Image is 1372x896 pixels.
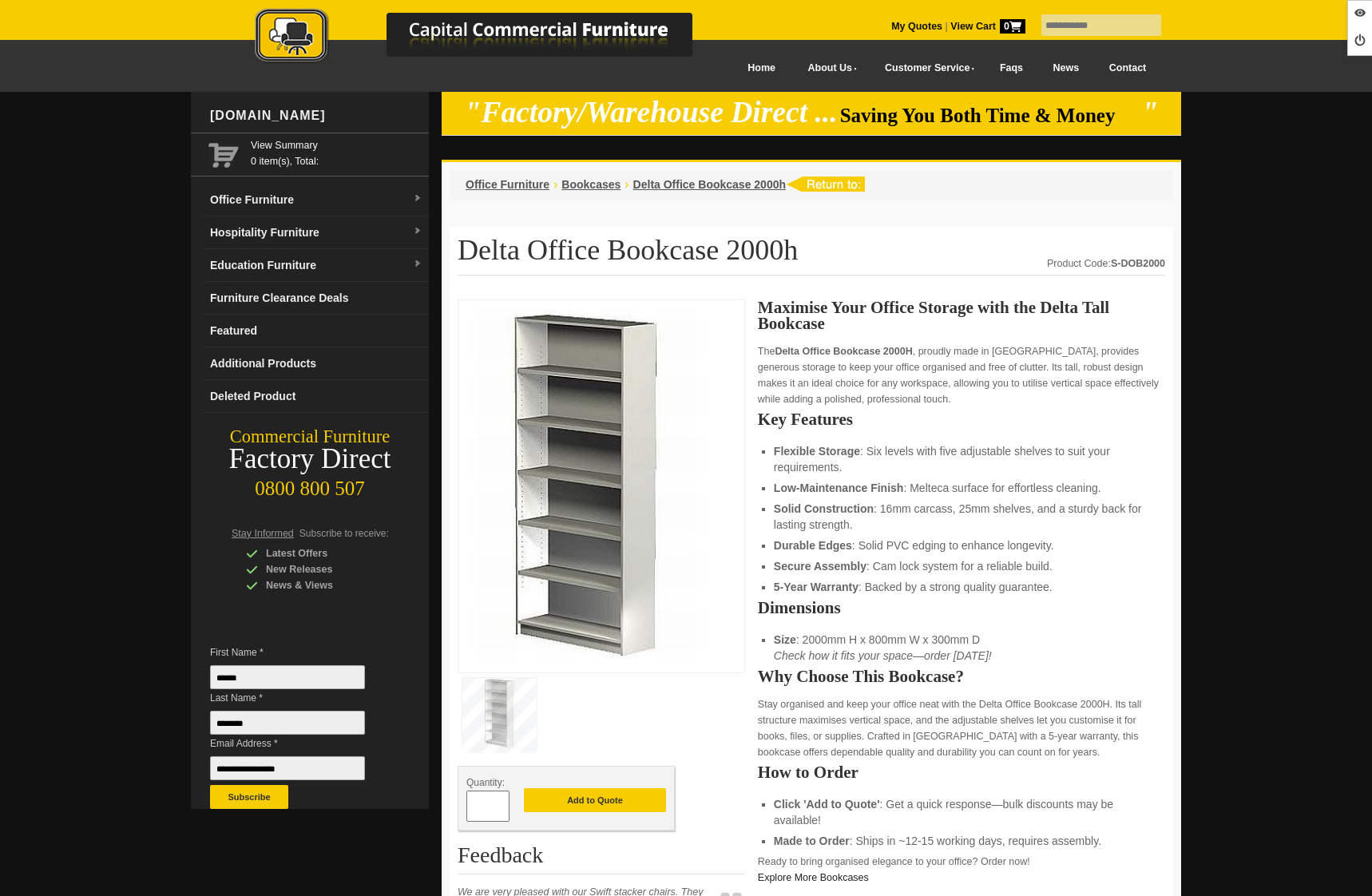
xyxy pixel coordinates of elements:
div: News & Views [246,577,398,593]
strong: Click 'Add to Quote' [774,798,880,811]
img: Capital Commercial Furniture Logo [211,8,770,66]
input: Email Address * [210,756,365,780]
a: Office Furniture [466,178,549,191]
div: 0800 800 507 [191,470,429,500]
p: Stay organised and keep your office neat with the Delta Office Bookcase 2000H. Its tall structure... [758,696,1165,760]
div: Commercial Furniture [191,426,429,448]
strong: Secure Assembly [774,560,866,573]
li: › [553,176,557,192]
li: : Six levels with five adjustable shelves to suit your requirements. [774,443,1149,475]
span: 0 [1000,19,1025,34]
a: Office Furnituredropdown [204,184,429,216]
a: Deleted Product [204,380,429,413]
a: Faqs [985,50,1038,86]
h2: Feedback [458,843,745,874]
span: Quantity: [466,777,505,788]
div: Latest Offers [246,545,398,561]
a: News [1038,50,1094,86]
strong: Durable Edges [774,539,852,552]
strong: Made to Order [774,835,850,847]
img: return to [786,176,865,192]
a: View Cart0 [948,21,1025,32]
button: Subscribe [210,785,288,809]
a: Hospitality Furnituredropdown [204,216,429,249]
li: : 2000mm H x 800mm W x 300mm D [774,632,1149,664]
li: : Cam lock system for a reliable build. [774,558,1149,574]
div: New Releases [246,561,398,577]
a: About Us [791,50,867,86]
h2: Maximise Your Office Storage with the Delta Tall Bookcase [758,299,1165,331]
input: First Name * [210,665,365,689]
strong: Delta Office Bookcase 2000H [775,346,912,357]
span: 0 item(s), Total: [251,137,422,167]
strong: S-DOB2000 [1111,258,1165,269]
button: Add to Quote [524,788,666,812]
a: Explore More Bookcases [758,872,869,883]
span: Email Address * [210,735,389,751]
p: The , proudly made in [GEOGRAPHIC_DATA], provides generous storage to keep your office organised ... [758,343,1165,407]
span: Subscribe to receive: [299,528,389,539]
div: Factory Direct [191,448,429,470]
p: Ready to bring organised elegance to your office? Order now! [758,854,1165,886]
strong: View Cart [950,21,1025,32]
span: Last Name * [210,690,389,706]
li: : Melteca surface for effortless cleaning. [774,480,1149,496]
img: dropdown [413,194,422,204]
span: Saving You Both Time & Money [840,105,1140,126]
img: Delta Office Bookcase 2000h [466,308,706,660]
em: " [1142,96,1159,129]
a: Education Furnituredropdown [204,249,429,282]
a: Customer Service [867,50,985,86]
div: Product Code: [1047,256,1165,272]
h1: Delta Office Bookcase 2000h [458,235,1165,276]
a: Furniture Clearance Deals [204,282,429,315]
em: Check how it fits your space—order [DATE]! [774,649,992,662]
h2: Dimensions [758,600,1165,616]
h2: Key Features [758,411,1165,427]
em: "Factory/Warehouse Direct ... [465,96,838,129]
a: Additional Products [204,347,429,380]
li: : Backed by a strong quality guarantee. [774,579,1149,595]
a: Contact [1094,50,1161,86]
a: Bookcases [561,178,621,191]
li: : Get a quick response—bulk discounts may be available! [774,796,1149,828]
span: First Name * [210,644,389,660]
a: My Quotes [891,21,942,32]
li: : 16mm carcass, 25mm shelves, and a sturdy back for lasting strength. [774,501,1149,533]
a: View Summary [251,137,422,153]
strong: 5-Year Warranty [774,581,858,593]
h2: How to Order [758,764,1165,780]
strong: Solid Construction [774,502,874,515]
li: : Ships in ~12-15 working days, requires assembly. [774,833,1149,849]
li: : Solid PVC edging to enhance longevity. [774,537,1149,553]
img: dropdown [413,260,422,269]
a: Delta Office Bookcase 2000h [633,178,786,191]
a: Featured [204,315,429,347]
strong: Flexible Storage [774,445,860,458]
li: › [625,176,629,192]
div: [DOMAIN_NAME] [204,92,429,140]
h2: Why Choose This Bookcase? [758,668,1165,684]
strong: Size [774,633,796,646]
strong: Low-Maintenance Finish [774,482,904,494]
a: Capital Commercial Furniture Logo [211,8,770,71]
img: dropdown [413,227,422,236]
span: Stay Informed [232,528,294,539]
input: Last Name * [210,711,365,735]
